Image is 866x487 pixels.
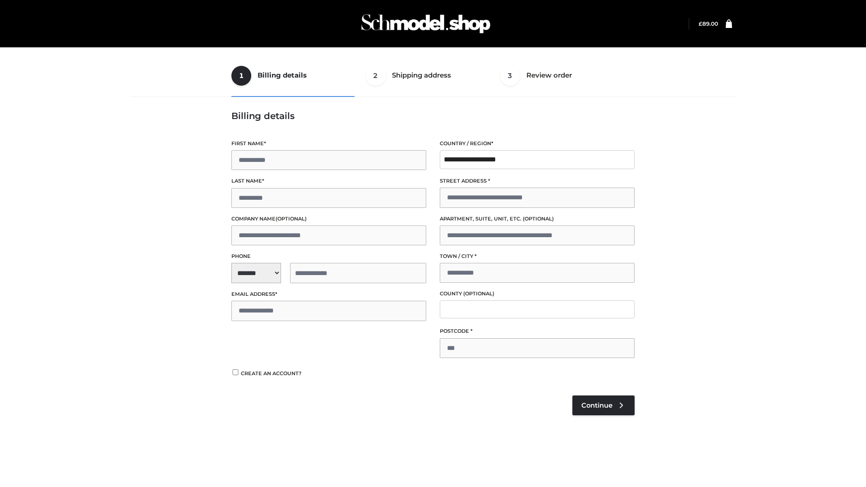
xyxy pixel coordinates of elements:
[463,290,494,297] span: (optional)
[440,215,635,223] label: Apartment, suite, unit, etc.
[231,139,426,148] label: First name
[231,215,426,223] label: Company name
[440,289,635,298] label: County
[231,369,240,375] input: Create an account?
[231,110,635,121] h3: Billing details
[572,395,635,415] a: Continue
[699,20,718,27] bdi: 89.00
[241,370,302,377] span: Create an account?
[231,177,426,185] label: Last name
[440,139,635,148] label: Country / Region
[358,6,493,41] img: Schmodel Admin 964
[440,177,635,185] label: Street address
[231,252,426,261] label: Phone
[581,401,613,409] span: Continue
[231,290,426,299] label: Email address
[699,20,718,27] a: £89.00
[440,327,635,335] label: Postcode
[523,216,554,222] span: (optional)
[699,20,702,27] span: £
[276,216,307,222] span: (optional)
[440,252,635,261] label: Town / City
